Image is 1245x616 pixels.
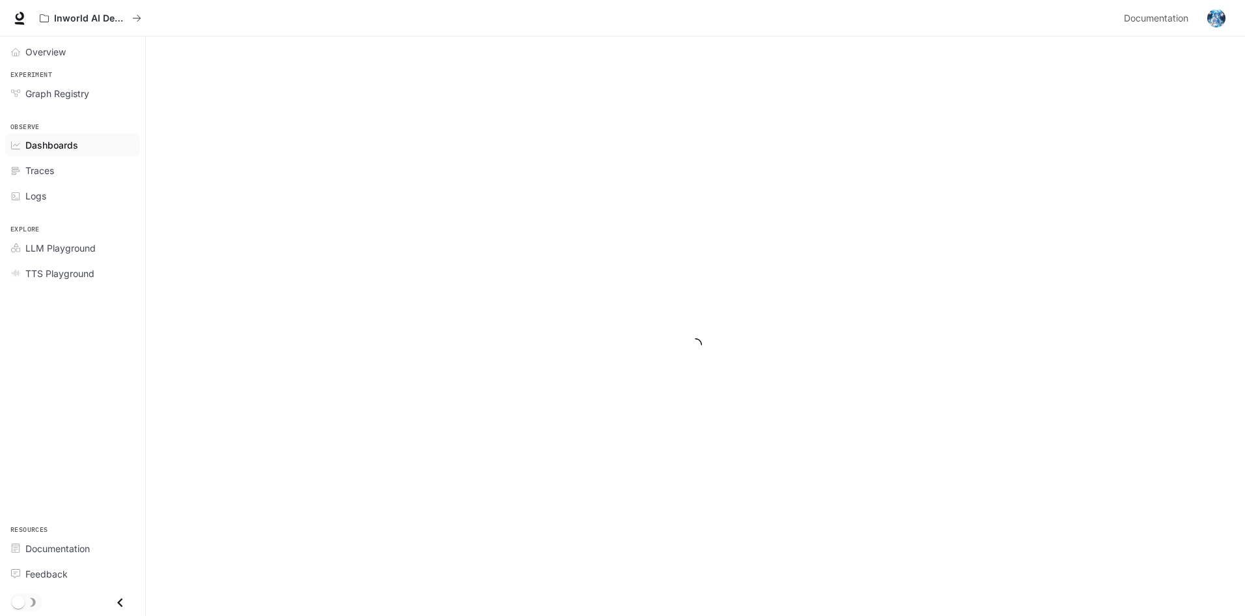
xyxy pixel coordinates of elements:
[1119,5,1198,31] a: Documentation
[5,537,140,560] a: Documentation
[25,241,96,255] span: LLM Playground
[25,138,78,152] span: Dashboards
[34,5,147,31] button: All workspaces
[25,567,68,581] span: Feedback
[54,13,127,24] p: Inworld AI Demos
[25,45,66,59] span: Overview
[5,82,140,105] a: Graph Registry
[1124,10,1188,27] span: Documentation
[5,159,140,182] a: Traces
[688,337,703,353] span: loading
[25,542,90,555] span: Documentation
[25,87,89,100] span: Graph Registry
[1203,5,1229,31] button: User avatar
[5,237,140,259] a: LLM Playground
[105,589,135,616] button: Close drawer
[25,189,46,203] span: Logs
[5,563,140,585] a: Feedback
[25,267,94,280] span: TTS Playground
[1207,9,1225,27] img: User avatar
[5,262,140,285] a: TTS Playground
[5,40,140,63] a: Overview
[5,134,140,156] a: Dashboards
[12,594,25,609] span: Dark mode toggle
[5,184,140,207] a: Logs
[25,164,54,177] span: Traces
